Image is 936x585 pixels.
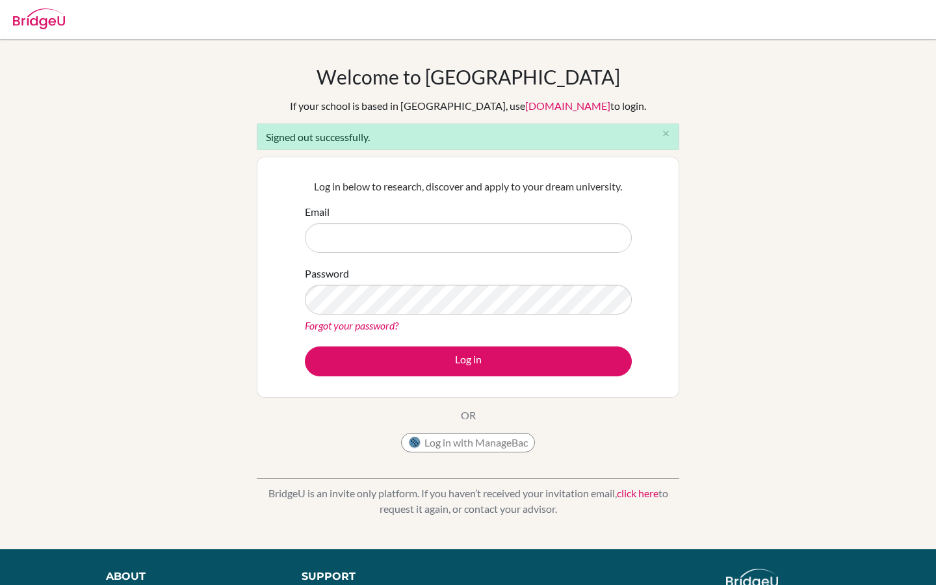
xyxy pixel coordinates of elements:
[461,408,476,423] p: OR
[302,569,455,584] div: Support
[401,433,535,452] button: Log in with ManageBac
[290,98,646,114] div: If your school is based in [GEOGRAPHIC_DATA], use to login.
[257,123,679,150] div: Signed out successfully.
[305,179,632,194] p: Log in below to research, discover and apply to your dream university.
[617,487,658,499] a: click here
[257,486,679,517] p: BridgeU is an invite only platform. If you haven’t received your invitation email, to request it ...
[525,99,610,112] a: [DOMAIN_NAME]
[13,8,65,29] img: Bridge-U
[106,569,272,584] div: About
[317,65,620,88] h1: Welcome to [GEOGRAPHIC_DATA]
[305,319,398,331] a: Forgot your password?
[653,124,679,144] button: Close
[305,204,330,220] label: Email
[661,129,671,138] i: close
[305,346,632,376] button: Log in
[305,266,349,281] label: Password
